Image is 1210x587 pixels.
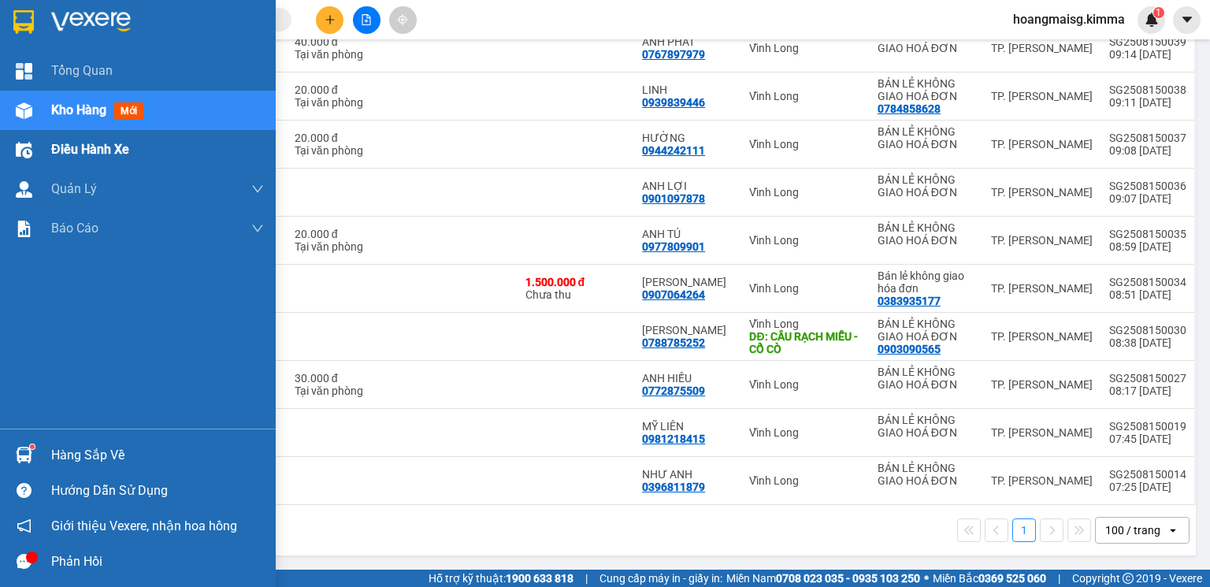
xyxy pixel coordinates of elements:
strong: 1900 633 818 [506,572,573,585]
div: 0788785252 [642,336,705,349]
button: caret-down [1173,6,1201,34]
div: MỸ LIÊN [642,420,733,433]
span: | [585,570,588,587]
div: 0939839446 [642,96,705,109]
div: 0981218415 [642,433,705,445]
div: Vĩnh Long [749,90,861,102]
div: KIM LOAN [642,276,733,288]
div: ANH TÚ [642,228,733,240]
div: Bán lẻ không giao hóa đơn [878,269,975,295]
span: Miền Nam [726,570,920,587]
div: HƯỜNG [642,132,733,144]
div: 0784858628 [878,102,941,115]
div: TP. [PERSON_NAME] [991,330,1093,343]
span: Báo cáo [51,218,98,238]
div: Vĩnh Long [749,474,861,487]
div: Vĩnh Long [749,426,861,439]
div: 0903090565 [878,343,941,355]
span: Cung cấp máy in - giấy in: [599,570,722,587]
button: 1 [1012,518,1036,542]
svg: open [1167,524,1179,537]
span: | [1058,570,1060,587]
span: down [251,183,264,195]
div: 09:14 [DATE] [1109,48,1186,61]
span: message [17,554,32,569]
div: TP. [PERSON_NAME] [991,138,1093,150]
div: 0396811879 [642,481,705,493]
div: 08:38 [DATE] [1109,336,1186,349]
span: Tổng Quan [51,61,113,80]
sup: 1 [30,444,35,449]
img: icon-new-feature [1145,13,1159,27]
div: BÁN LẺ KHÔNG GIAO HOÁ ĐƠN [878,125,975,150]
div: SG2508150030 [1109,324,1186,336]
div: Vĩnh Long [749,318,861,330]
span: Giới thiệu Vexere, nhận hoa hồng [51,516,237,536]
div: DĐ: CẦU RẠCH MIỄU - CỔ CÒ [749,330,861,355]
div: 08:51 [DATE] [1109,288,1186,301]
div: Vĩnh Long [749,138,861,150]
div: NHƯ ANH [642,468,733,481]
strong: 0708 023 035 - 0935 103 250 [776,572,920,585]
span: hoangmaisg.kimma [1000,9,1138,29]
div: 20.000 đ [295,132,392,144]
button: aim [389,6,417,34]
div: Vĩnh Long [749,378,861,391]
div: LINH [642,84,733,96]
span: ⚪️ [924,575,929,581]
div: Tại văn phòng [295,385,392,397]
li: [PERSON_NAME] - 0931936768 [8,8,228,67]
div: TP. [PERSON_NAME] [991,282,1093,295]
span: caret-down [1180,13,1194,27]
div: 0944242111 [642,144,705,157]
img: warehouse-icon [16,102,32,119]
span: copyright [1123,573,1134,584]
div: 07:25 [DATE] [1109,481,1186,493]
div: SG2508150038 [1109,84,1186,96]
div: TP. [PERSON_NAME] [991,234,1093,247]
div: BÁN LẺ KHÔNG GIAO HOÁ ĐƠN [878,366,975,391]
div: SG2508150027 [1109,372,1186,385]
img: solution-icon [16,221,32,237]
div: SG2508150037 [1109,132,1186,144]
div: Vĩnh Long [749,282,861,295]
div: SG2508150036 [1109,180,1186,192]
div: Tại văn phòng [295,96,392,109]
div: 0772875509 [642,385,705,397]
div: BÁN LẺ KHÔNG GIAO HOÁ ĐƠN [878,318,975,343]
div: SG2508150019 [1109,420,1186,433]
div: TP. [PERSON_NAME] [991,426,1093,439]
div: TP. [PERSON_NAME] [991,186,1093,199]
div: Tại văn phòng [295,240,392,253]
span: Miền Bắc [933,570,1046,587]
div: Vĩnh Long [749,42,861,54]
div: 09:08 [DATE] [1109,144,1186,157]
div: ANH PHÁT [642,35,733,48]
span: file-add [361,14,372,25]
span: Kho hàng [51,102,106,117]
div: BÁN LẺ KHÔNG GIAO HOÁ ĐƠN [878,414,975,439]
div: 07:45 [DATE] [1109,433,1186,445]
span: notification [17,518,32,533]
strong: 0369 525 060 [978,572,1046,585]
img: warehouse-icon [16,447,32,463]
div: Vĩnh Long [749,234,861,247]
button: plus [316,6,343,34]
div: BÁN LẺ KHÔNG GIAO HOÁ ĐƠN [878,77,975,102]
div: 08:17 [DATE] [1109,385,1186,397]
div: 08:59 [DATE] [1109,240,1186,253]
div: TP. [PERSON_NAME] [991,378,1093,391]
div: Phản hồi [51,550,264,574]
img: logo-vxr [13,10,34,34]
div: 20.000 đ [295,84,392,96]
div: 0977809901 [642,240,705,253]
div: BÁN LẺ KHÔNG GIAO HOÁ ĐƠN [878,29,975,54]
div: TP. [PERSON_NAME] [991,90,1093,102]
b: 107/1 , Đường 2/9 P1, TP Vĩnh Long [109,105,193,152]
span: question-circle [17,483,32,498]
div: 0901097878 [642,192,705,205]
div: 0907064264 [642,288,705,301]
div: SG2508150039 [1109,35,1186,48]
div: 09:07 [DATE] [1109,192,1186,205]
span: 1 [1156,7,1161,18]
